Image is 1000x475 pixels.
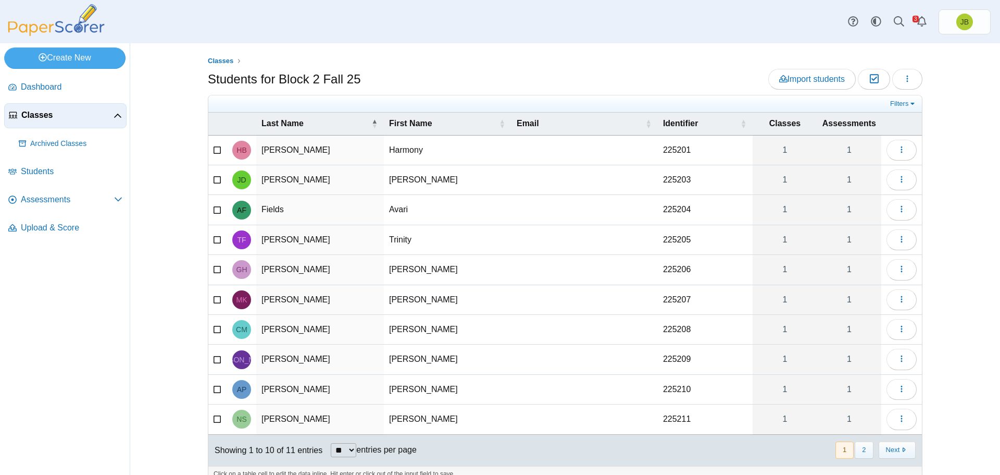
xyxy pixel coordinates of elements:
a: 1 [817,255,881,284]
span: Charlie Morrison [236,326,247,333]
td: [PERSON_NAME] [256,315,384,345]
a: Upload & Score [4,216,127,241]
td: 225205 [658,225,753,255]
div: Showing 1 to 10 of 11 entries [208,435,322,466]
span: Import students [779,75,845,83]
td: [PERSON_NAME] [256,255,384,285]
td: 225204 [658,195,753,225]
td: [PERSON_NAME] [384,285,511,315]
a: 1 [817,136,881,165]
td: Avari [384,195,511,225]
td: Fields [256,195,384,225]
span: Identifier : Activate to sort [740,113,746,135]
span: Email [517,119,539,128]
span: Trinity Fluty [237,236,246,243]
span: Students [21,166,122,177]
td: Trinity [384,225,511,255]
span: Classes [208,57,233,65]
td: [PERSON_NAME] [384,345,511,374]
a: 1 [753,285,817,314]
td: 225210 [658,375,753,405]
a: 1 [753,375,817,404]
a: Students [4,160,127,185]
td: 225206 [658,255,753,285]
td: [PERSON_NAME] [256,375,384,405]
span: Last Name : Activate to invert sorting [371,113,378,135]
a: 1 [817,225,881,254]
td: 225203 [658,165,753,195]
a: 1 [817,405,881,434]
span: Alexander Poore [237,386,247,393]
td: [PERSON_NAME] [256,285,384,315]
td: [PERSON_NAME] [256,136,384,165]
a: 1 [753,315,817,344]
td: 225209 [658,345,753,374]
td: [PERSON_NAME] [256,165,384,195]
span: Classes [769,119,801,128]
span: Classes [21,109,114,121]
span: Jackson Ouzts [211,356,271,363]
a: 1 [753,195,817,224]
a: Filters [888,99,919,109]
td: 225211 [658,405,753,434]
td: 225207 [658,285,753,315]
a: 1 [817,345,881,374]
button: Next [879,442,916,459]
a: 1 [817,165,881,194]
a: Alerts [910,10,933,33]
span: Dashboard [21,81,122,93]
a: 1 [817,285,881,314]
td: 225201 [658,136,753,165]
a: 1 [753,136,817,165]
td: [PERSON_NAME] [256,405,384,434]
label: entries per page [356,445,417,454]
span: Jason Dorriety Jr. [237,176,246,184]
a: Classes [205,55,236,68]
span: First Name [389,119,432,128]
a: Import students [768,69,856,90]
span: Gabriel Holton [236,266,247,273]
span: Identifier [663,119,698,128]
a: 1 [753,405,817,434]
a: 1 [817,315,881,344]
td: [PERSON_NAME] [384,255,511,285]
td: 225208 [658,315,753,345]
a: 1 [817,195,881,224]
a: 1 [753,225,817,254]
span: Joel Boyd [960,18,969,26]
a: Classes [4,103,127,128]
span: Archived Classes [30,139,122,149]
span: Upload & Score [21,222,122,234]
span: Joel Boyd [956,14,973,30]
a: 1 [817,375,881,404]
span: Harmony Bates [236,147,246,154]
h1: Students for Block 2 Fall 25 [208,70,360,88]
span: Molly Keahey [236,296,247,303]
td: Harmony [384,136,511,165]
td: [PERSON_NAME] [256,225,384,255]
td: [PERSON_NAME] [384,165,511,195]
a: Assessments [4,188,127,213]
span: First Name : Activate to sort [499,113,505,135]
button: 1 [835,442,854,459]
button: 2 [855,442,873,459]
a: Archived Classes [15,131,127,156]
a: Joel Boyd [939,9,991,34]
a: 1 [753,255,817,284]
td: [PERSON_NAME] [384,315,511,345]
td: [PERSON_NAME] [384,375,511,405]
span: Assessments [21,194,114,205]
td: [PERSON_NAME] [256,345,384,374]
span: Email : Activate to sort [645,113,652,135]
a: PaperScorer [4,29,108,38]
a: 1 [753,165,817,194]
span: Last Name [261,119,304,128]
a: 1 [753,345,817,374]
img: PaperScorer [4,4,108,36]
nav: pagination [834,442,916,459]
span: Nicklaus Sargent [236,416,246,423]
span: Avari Fields [237,206,246,214]
span: Assessments [822,119,876,128]
a: Create New [4,47,126,68]
a: Dashboard [4,75,127,100]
